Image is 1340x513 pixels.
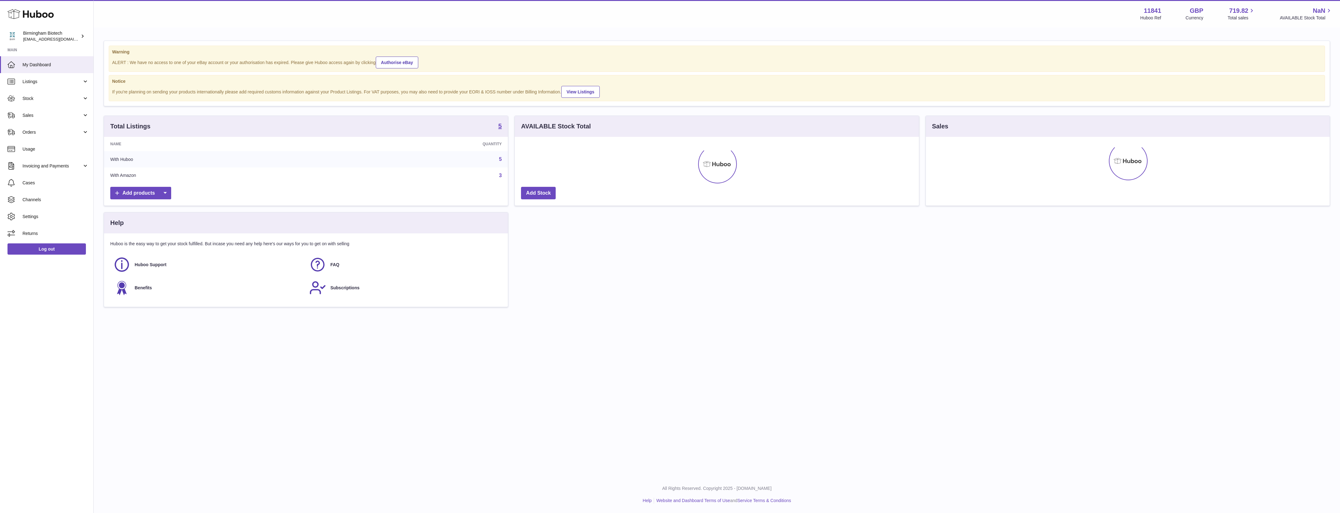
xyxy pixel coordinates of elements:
span: 719.82 [1229,7,1248,15]
a: Subscriptions [309,279,499,296]
p: Huboo is the easy way to get your stock fulfilled. But incase you need any help here's our ways f... [110,241,502,247]
strong: 11841 [1144,7,1161,15]
span: Orders [22,129,82,135]
span: Subscriptions [330,285,360,291]
p: All Rights Reserved. Copyright 2025 - [DOMAIN_NAME] [99,486,1335,491]
td: With Amazon [104,167,325,184]
a: Authorise eBay [376,57,419,68]
span: Invoicing and Payments [22,163,82,169]
a: 3 [499,173,502,178]
span: Total sales [1228,15,1255,21]
div: ALERT : We have no access to one of your eBay account or your authorisation has expired. Please g... [112,56,1322,68]
a: 5 [498,123,502,130]
span: Listings [22,79,82,85]
a: Website and Dashboard Terms of Use [656,498,730,503]
div: If you're planning on sending your products internationally please add required customs informati... [112,85,1322,98]
a: Log out [7,243,86,255]
a: NaN AVAILABLE Stock Total [1280,7,1333,21]
h3: Help [110,219,124,227]
img: internalAdmin-11841@internal.huboo.com [7,32,17,41]
strong: Warning [112,49,1322,55]
span: Channels [22,197,89,203]
td: With Huboo [104,151,325,167]
a: FAQ [309,256,499,273]
span: Huboo Support [135,262,166,268]
a: Add Stock [521,187,556,200]
div: Birmingham Biotech [23,30,79,42]
th: Name [104,137,325,151]
span: Benefits [135,285,152,291]
span: Stock [22,96,82,102]
strong: GBP [1190,7,1203,15]
strong: 5 [498,123,502,129]
span: My Dashboard [22,62,89,68]
th: Quantity [325,137,508,151]
a: Benefits [113,279,303,296]
span: Usage [22,146,89,152]
a: Add products [110,187,171,200]
a: View Listings [561,86,600,98]
a: 5 [499,157,502,162]
span: FAQ [330,262,340,268]
a: Huboo Support [113,256,303,273]
div: Currency [1186,15,1204,21]
span: Sales [22,112,82,118]
li: and [654,498,791,504]
a: 719.82 Total sales [1228,7,1255,21]
a: Service Terms & Conditions [737,498,791,503]
span: Settings [22,214,89,220]
span: AVAILABLE Stock Total [1280,15,1333,21]
a: Help [643,498,652,503]
h3: Sales [932,122,948,131]
strong: Notice [112,78,1322,84]
span: [EMAIL_ADDRESS][DOMAIN_NAME] [23,37,92,42]
span: Returns [22,231,89,237]
div: Huboo Ref [1140,15,1161,21]
span: NaN [1313,7,1325,15]
h3: Total Listings [110,122,151,131]
span: Cases [22,180,89,186]
h3: AVAILABLE Stock Total [521,122,591,131]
